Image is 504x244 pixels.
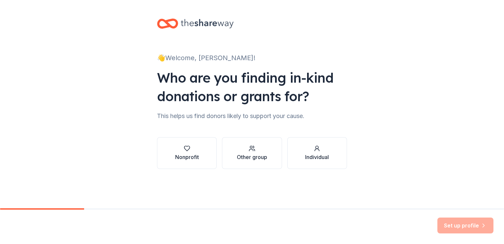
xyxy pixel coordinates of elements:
div: Nonprofit [175,153,199,161]
div: 👋 Welcome, [PERSON_NAME]! [157,53,347,63]
div: This helps us find donors likely to support your cause. [157,111,347,121]
div: Who are you finding in-kind donations or grants for? [157,68,347,105]
button: Other group [222,137,282,169]
button: Nonprofit [157,137,217,169]
div: Individual [305,153,329,161]
button: Individual [287,137,347,169]
div: Other group [237,153,267,161]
